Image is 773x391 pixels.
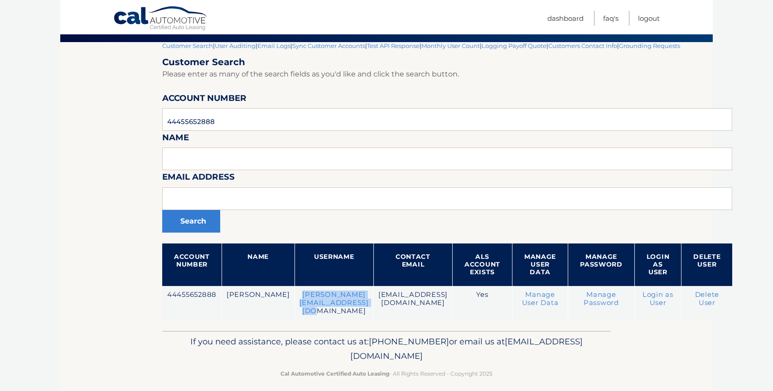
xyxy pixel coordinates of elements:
[222,286,295,320] td: [PERSON_NAME]
[162,42,732,331] div: | | | | | | | |
[547,11,584,26] a: Dashboard
[162,210,220,233] button: Search
[548,42,617,49] a: Customers Contact Info
[295,243,373,286] th: Username
[168,334,605,363] p: If you need assistance, please contact us at: or email us at
[162,131,189,148] label: Name
[367,42,420,49] a: Test API Response
[681,243,733,286] th: Delete User
[215,42,256,49] a: User Auditing
[603,11,618,26] a: FAQ's
[162,91,246,108] label: Account Number
[162,243,222,286] th: Account Number
[453,243,512,286] th: ALS Account Exists
[421,42,480,49] a: Monthly User Count
[369,336,449,347] span: [PHONE_NUMBER]
[453,286,512,320] td: Yes
[162,286,222,320] td: 44455652888
[280,370,389,377] strong: Cal Automotive Certified Auto Leasing
[162,57,732,68] h2: Customer Search
[222,243,295,286] th: Name
[373,286,452,320] td: [EMAIL_ADDRESS][DOMAIN_NAME]
[113,6,208,32] a: Cal Automotive
[257,42,290,49] a: Email Logs
[695,291,720,307] a: Delete User
[373,243,452,286] th: Contact Email
[584,291,619,307] a: Manage Password
[619,42,680,49] a: Grounding Requests
[634,243,681,286] th: Login as User
[638,11,660,26] a: Logout
[643,291,673,307] a: Login as User
[295,286,373,320] td: [PERSON_NAME][EMAIL_ADDRESS][DOMAIN_NAME]
[512,243,568,286] th: Manage User Data
[522,291,559,307] a: Manage User Data
[292,42,365,49] a: Sync Customer Accounts
[162,42,213,49] a: Customer Search
[162,68,732,81] p: Please enter as many of the search fields as you'd like and click the search button.
[568,243,635,286] th: Manage Password
[482,42,546,49] a: Logging Payoff Quote
[162,170,235,187] label: Email Address
[168,369,605,378] p: - All Rights Reserved - Copyright 2025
